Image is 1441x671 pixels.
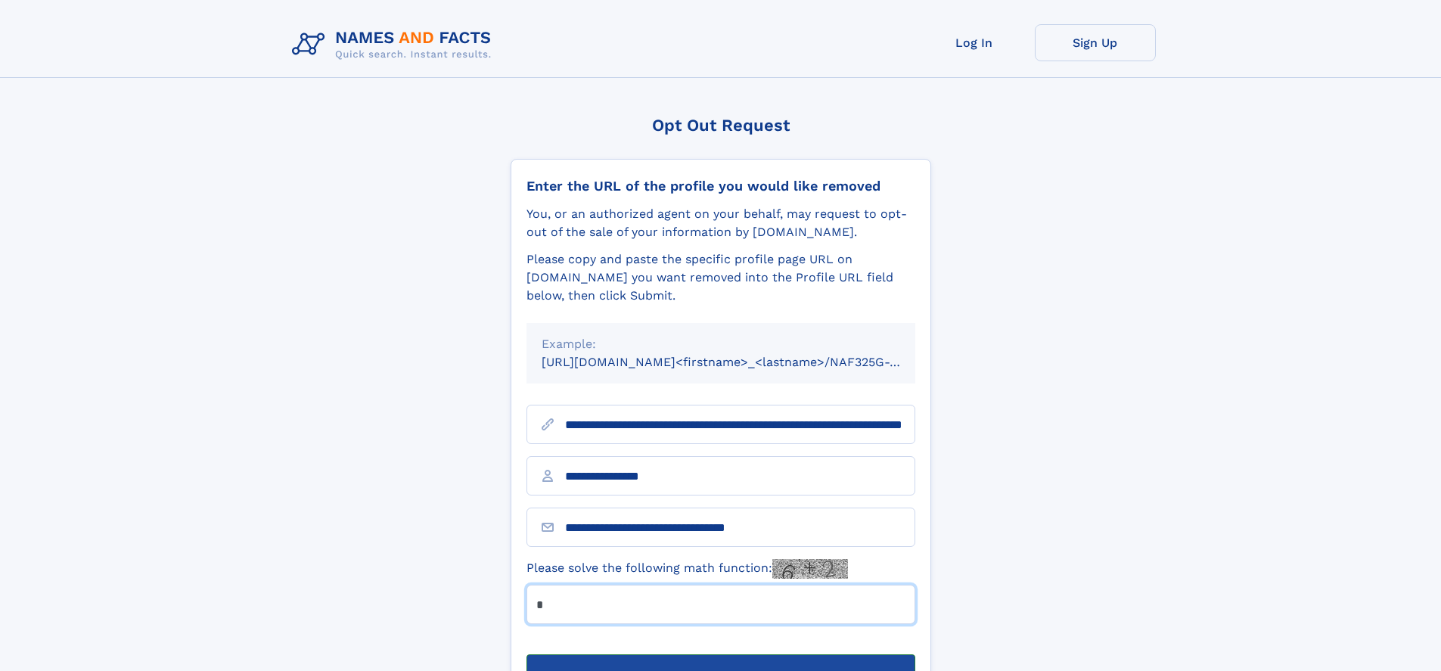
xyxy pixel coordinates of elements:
[286,24,504,65] img: Logo Names and Facts
[526,250,915,305] div: Please copy and paste the specific profile page URL on [DOMAIN_NAME] you want removed into the Pr...
[526,178,915,194] div: Enter the URL of the profile you would like removed
[1035,24,1156,61] a: Sign Up
[511,116,931,135] div: Opt Out Request
[526,559,848,579] label: Please solve the following math function:
[526,205,915,241] div: You, or an authorized agent on your behalf, may request to opt-out of the sale of your informatio...
[914,24,1035,61] a: Log In
[542,335,900,353] div: Example:
[542,355,944,369] small: [URL][DOMAIN_NAME]<firstname>_<lastname>/NAF325G-xxxxxxxx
